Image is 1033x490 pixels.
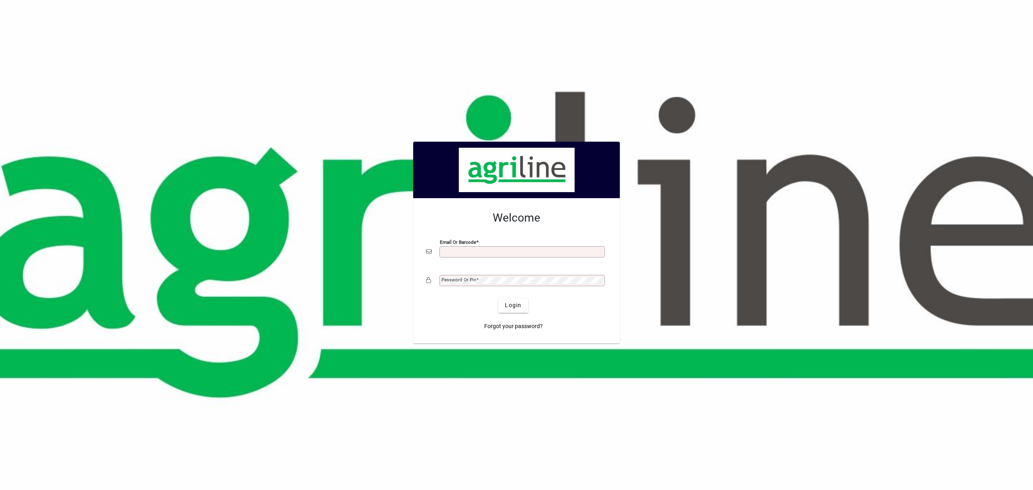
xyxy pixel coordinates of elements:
h2: Welcome [426,211,607,225]
button: Login [498,298,528,313]
mat-label: Email or Barcode [440,239,476,245]
mat-label: Password or Pin [441,277,476,283]
a: Forgot your password? [481,319,546,334]
span: Login [505,301,521,310]
span: Forgot your password? [484,322,543,331]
